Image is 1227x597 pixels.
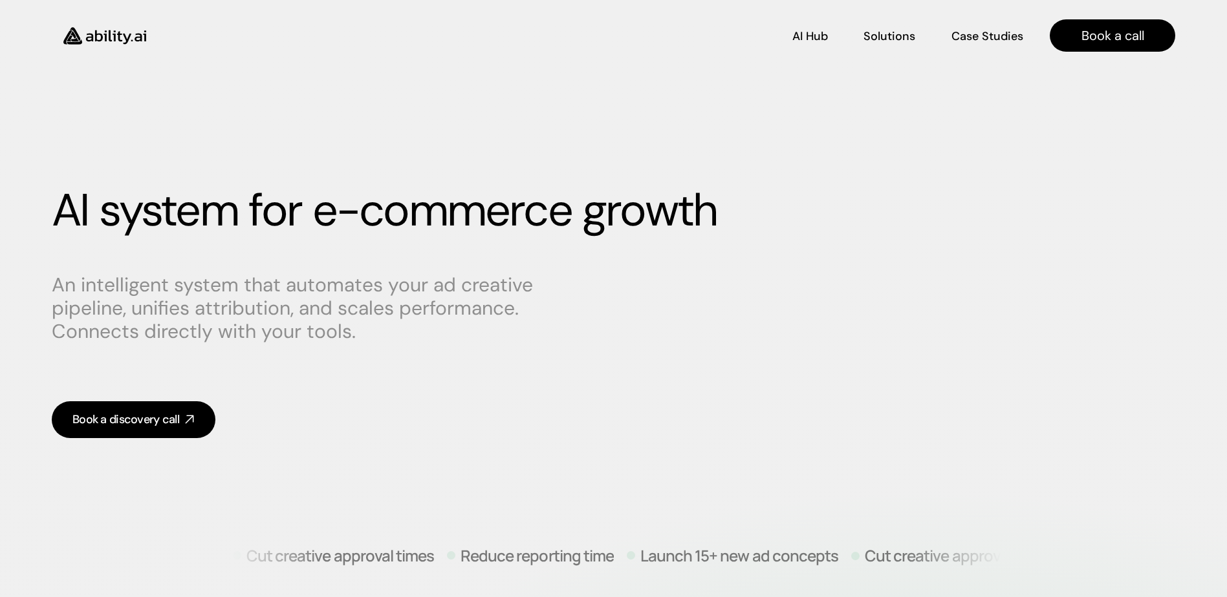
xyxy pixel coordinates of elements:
[863,28,915,45] p: Solutions
[951,25,1024,47] a: Case Studies
[72,412,179,428] div: Book a discovery call
[75,121,166,134] h3: Ready-to-use in Slack
[863,25,915,47] a: Solutions
[864,547,1052,563] p: Cut creative approval times
[52,183,1175,238] h1: AI system for e-commerce growth
[792,25,828,47] a: AI Hub
[52,273,543,343] p: An intelligent system that automates your ad creative pipeline, unifies attribution, and scales p...
[951,28,1023,45] p: Case Studies
[1081,26,1144,45] p: Book a call
[1050,19,1175,52] a: Book a call
[246,547,434,563] p: Cut creative approval times
[792,28,828,45] p: AI Hub
[52,401,215,438] a: Book a discovery call
[461,547,614,563] p: Reduce reporting time
[640,547,838,563] p: Launch 15+ new ad concepts
[164,19,1175,52] nav: Main navigation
